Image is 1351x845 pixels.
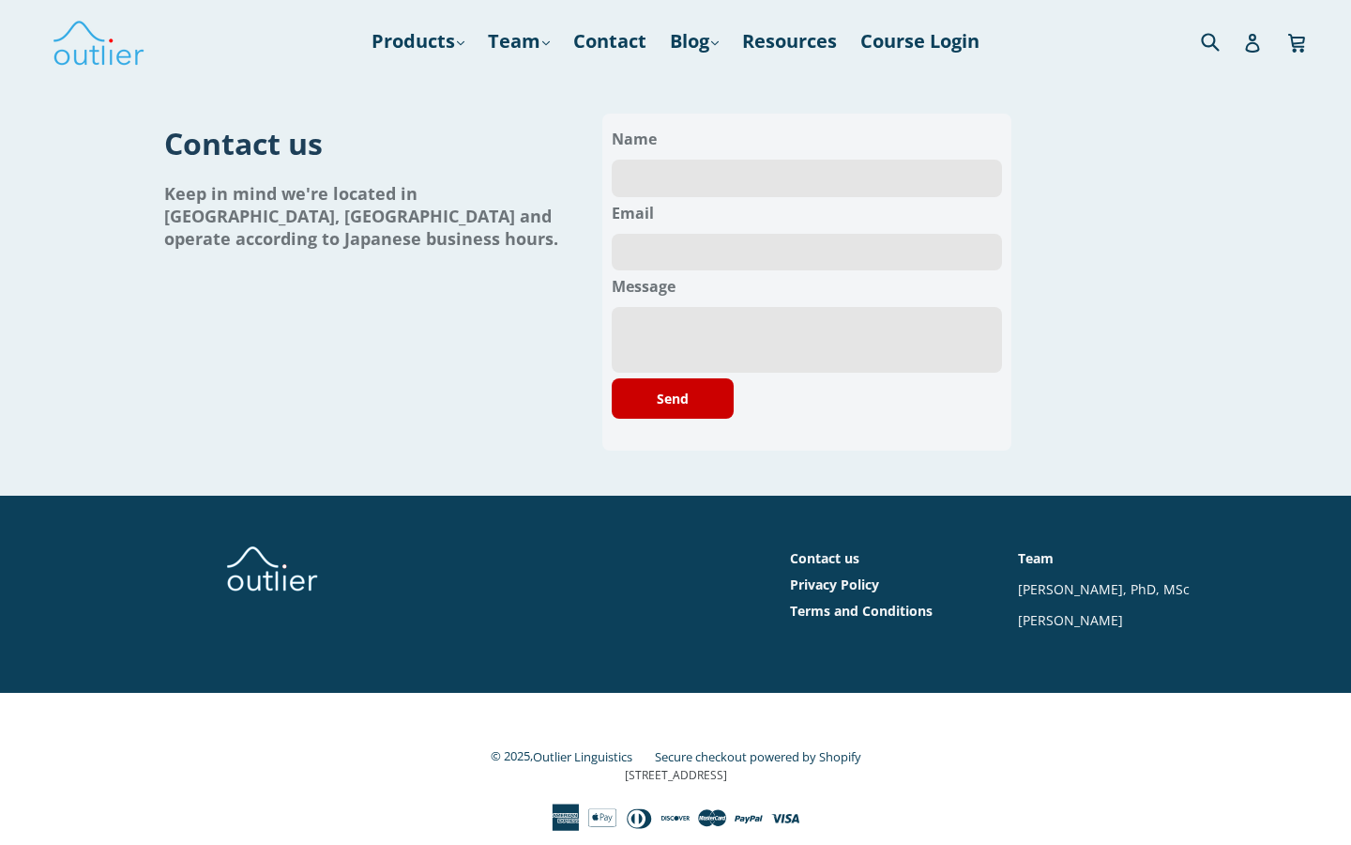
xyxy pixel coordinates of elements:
a: [PERSON_NAME] [1018,610,1123,628]
img: Outlier Linguistics [52,14,145,69]
p: [STREET_ADDRESS] [164,766,1187,783]
small: © 2025, [491,747,651,764]
a: Team [1018,548,1054,566]
label: Email [612,196,1003,228]
input: Search [1196,22,1248,60]
h1: Contact us [164,123,574,163]
a: Course Login [851,24,989,58]
label: Name [612,123,1003,155]
h1: Keep in mind we're located in [GEOGRAPHIC_DATA], [GEOGRAPHIC_DATA] and operate according to Japan... [164,182,574,250]
a: Terms and Conditions [790,601,933,619]
a: Products [362,24,474,58]
button: Send [612,377,734,418]
a: Privacy Policy [790,575,879,592]
a: Team [478,24,559,58]
a: Contact us [790,548,859,566]
label: Message [612,269,1003,301]
a: Blog [660,24,728,58]
a: Outlier Linguistics [533,747,632,764]
a: Contact [564,24,656,58]
a: Secure checkout powered by Shopify [655,747,861,764]
a: [PERSON_NAME], PhD, MSc [1018,579,1190,597]
a: Resources [733,24,846,58]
